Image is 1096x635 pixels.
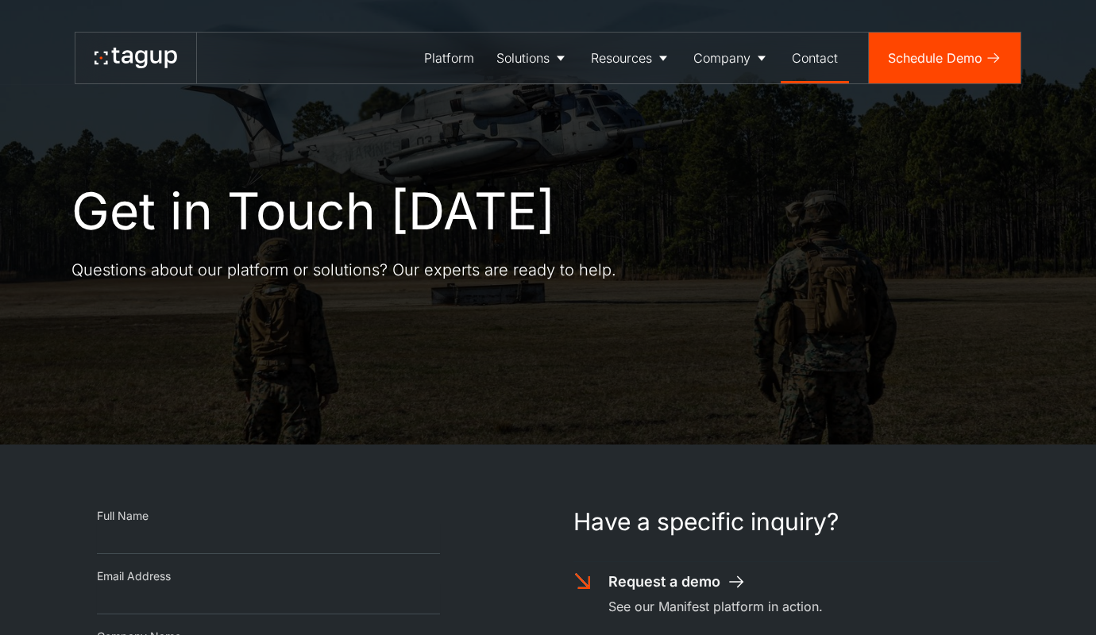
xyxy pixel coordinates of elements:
[693,48,751,67] div: Company
[485,33,580,83] a: Solutions
[682,33,781,83] a: Company
[580,33,682,83] a: Resources
[97,568,440,584] div: Email Address
[792,48,838,67] div: Contact
[608,571,720,592] div: Request a demo
[888,48,982,67] div: Schedule Demo
[71,183,555,240] h1: Get in Touch [DATE]
[608,597,823,616] div: See our Manifest platform in action.
[496,48,550,67] div: Solutions
[591,48,652,67] div: Resources
[608,571,747,592] a: Request a demo
[71,259,616,281] p: Questions about our platform or solutions? Our experts are ready to help.
[573,508,999,536] h1: Have a specific inquiry?
[413,33,485,83] a: Platform
[869,33,1021,83] a: Schedule Demo
[424,48,474,67] div: Platform
[97,508,440,524] div: Full Name
[781,33,849,83] a: Contact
